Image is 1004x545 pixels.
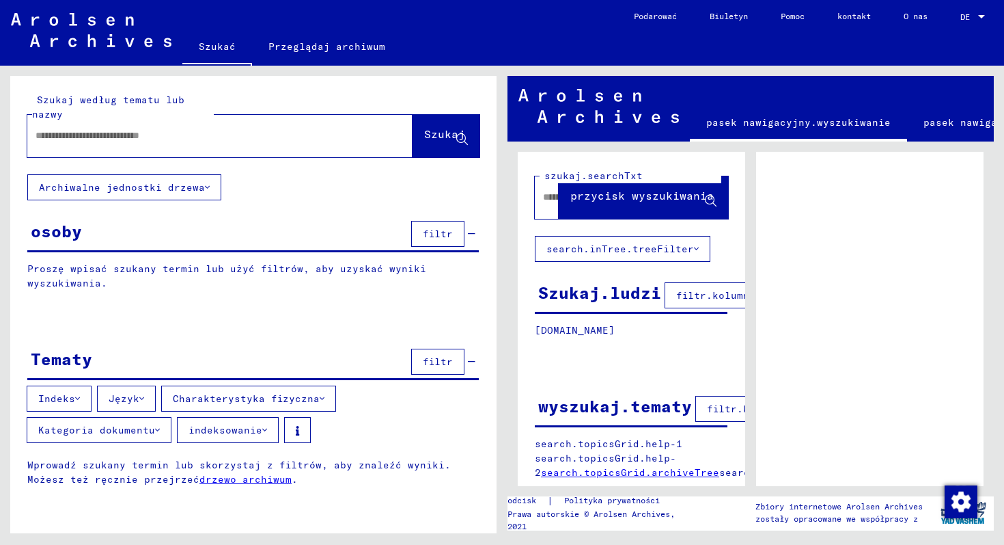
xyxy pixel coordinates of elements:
[38,393,75,405] font: Indeks
[535,452,676,479] font: search.topicsGrid.help-2
[553,494,676,508] a: Polityka prywatności
[707,403,866,415] font: filtr.kolumny wyszukiwania
[564,495,660,505] font: Polityka prywatności
[695,396,878,422] button: filtr.kolumny wyszukiwania
[292,473,298,486] font: .
[710,11,748,21] font: Biuletyn
[538,396,692,416] font: wyszukaj.tematy
[507,495,536,505] font: odcisk
[518,89,679,123] img: Arolsen_neg.svg
[161,386,336,412] button: Charakterystyka fizyczna
[945,486,977,518] img: Zmiana zgody
[252,30,402,63] a: Przeglądaj archiwum
[535,438,682,450] font: search.topicsGrid.help-1
[535,236,710,262] button: search.inTree.treeFilter
[182,30,252,66] a: Szukać
[904,11,928,21] font: O nas
[189,424,262,436] font: indeksowanie
[32,94,184,120] font: Szukaj według tematu lub nazwy
[109,393,139,405] font: Język
[719,466,885,479] font: search.topicsGrid.manually.
[27,386,92,412] button: Indeks
[755,501,923,511] font: Zbiory internetowe Arolsen Archives
[199,473,292,486] a: drzewo archiwum
[38,424,155,436] font: Kategoria dokumentu
[690,106,907,142] a: pasek nawigacyjny.wyszukiwanie
[423,356,453,368] font: filtr
[547,494,553,507] font: |
[27,174,221,200] button: Archiwalne jednostki drzewa
[781,11,805,21] font: Pomoc
[665,282,847,308] button: filtr.kolumny wyszukiwania
[544,170,643,182] font: szukaj.searchTxt
[837,11,871,21] font: kontakt
[507,509,675,531] font: Prawa autorskie © Arolsen Archives, 2021
[31,221,82,241] font: osoby
[938,496,989,530] img: yv_logo.png
[413,115,479,157] button: Szukaj
[177,417,279,443] button: indeksowanie
[960,12,970,22] font: DE
[538,282,661,303] font: Szukaj.ludzi
[39,181,205,194] font: Archiwalne jednostki drzewa
[411,221,464,247] button: filtr
[559,176,728,219] button: przycisk wyszukiwania
[570,189,714,202] font: przycisk wyszukiwania
[27,263,426,289] font: Proszę wpisać szukany termin lub użyć filtrów, aby uzyskać wyniki wyszukiwania.
[11,13,171,47] img: Arolsen_neg.svg
[535,324,615,336] font: [DOMAIN_NAME]
[268,40,385,53] font: Przeglądaj archiwum
[546,243,694,255] font: search.inTree.treeFilter
[541,466,719,479] a: search.topicsGrid.archiveTree
[755,514,918,524] font: zostały opracowane we współpracy z
[31,349,92,369] font: Tematy
[634,11,677,21] font: Podarować
[411,349,464,375] button: filtr
[424,127,465,141] font: Szukaj
[27,417,171,443] button: Kategoria dokumentu
[27,459,451,471] font: Wprowadź szukany termin lub skorzystaj z filtrów, aby znaleźć wyniki.
[199,40,236,53] font: Szukać
[676,289,835,302] font: filtr.kolumny wyszukiwania
[27,473,199,486] font: Możesz też ręcznie przejrzeć
[423,228,453,240] font: filtr
[173,393,320,405] font: Charakterystyka fizyczna
[706,116,891,129] font: pasek nawigacyjny.wyszukiwanie
[97,386,156,412] button: Język
[507,494,547,508] a: odcisk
